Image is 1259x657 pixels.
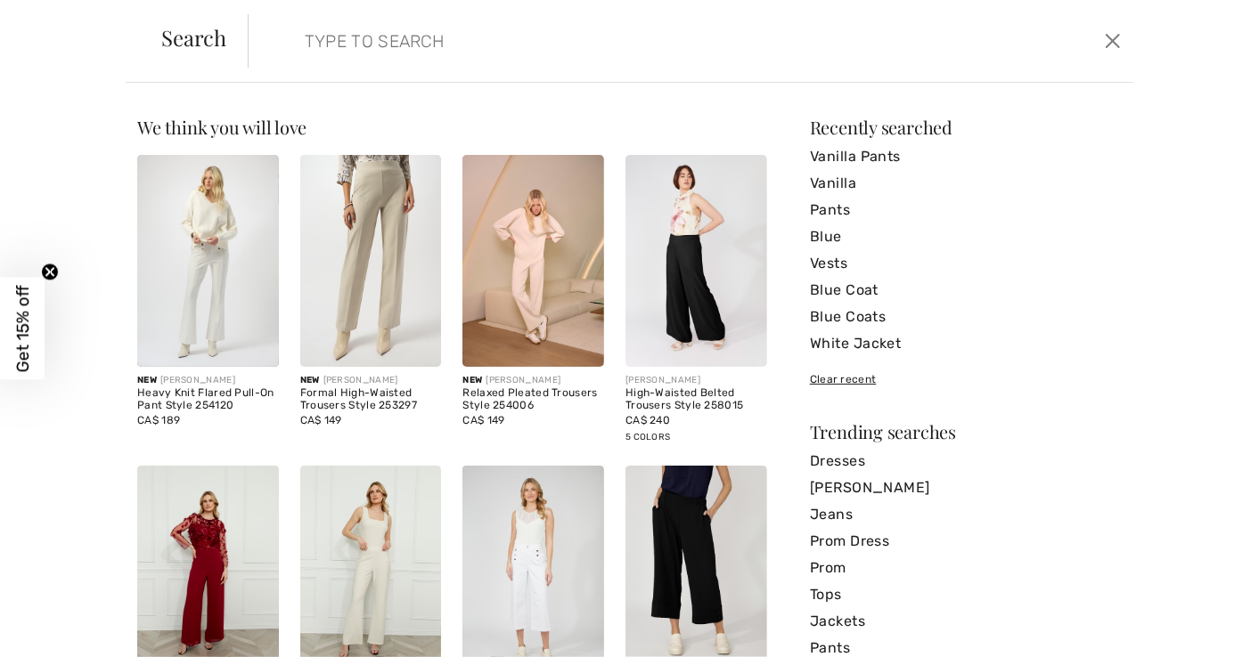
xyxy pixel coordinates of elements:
[300,387,442,412] div: Formal High-Waisted Trousers Style 253297
[810,250,1122,277] a: Vests
[1100,27,1126,55] button: Close
[810,474,1122,501] a: [PERSON_NAME]
[625,155,767,367] img: High-Waisted Belted Trousers Style 258015. Vanilla
[41,264,59,281] button: Close teaser
[12,285,33,372] span: Get 15% off
[300,375,320,385] span: New
[810,423,1122,441] div: Trending searches
[810,197,1122,223] a: Pants
[137,387,279,412] div: Heavy Knit Flared Pull-On Pant Style 254120
[810,330,1122,357] a: White Jacket
[137,115,307,139] span: We think you will love
[462,374,604,387] div: [PERSON_NAME]
[625,432,670,442] span: 5 Colors
[810,118,1122,136] div: Recently searched
[300,155,442,367] img: Formal High-Waisted Trousers Style 253297. Vanilla 30
[810,581,1122,608] a: Tops
[300,374,442,387] div: [PERSON_NAME]
[810,143,1122,170] a: Vanilla Pants
[161,27,226,48] span: Search
[462,414,504,426] span: CA$ 149
[300,414,342,426] span: CA$ 149
[625,374,767,387] div: [PERSON_NAME]
[625,387,767,412] div: High-Waisted Belted Trousers Style 258015
[810,448,1122,474] a: Dresses
[462,387,604,412] div: Relaxed Pleated Trousers Style 254006
[625,414,670,426] span: CA$ 240
[137,375,157,385] span: New
[810,371,1122,387] div: Clear recent
[810,608,1122,635] a: Jackets
[40,12,77,28] span: Help
[810,223,1122,250] a: Blue
[810,304,1122,330] a: Blue Coats
[810,528,1122,555] a: Prom Dress
[810,555,1122,581] a: Prom
[810,277,1122,304] a: Blue Coat
[137,155,279,367] img: Heavy Knit Flared Pull-On Pant Style 254120. Vanilla 30
[462,375,482,385] span: New
[137,414,180,426] span: CA$ 189
[462,155,604,367] img: Relaxed Pleated Trousers Style 254006. Birch
[810,170,1122,197] a: Vanilla
[137,374,279,387] div: [PERSON_NAME]
[291,14,897,68] input: TYPE TO SEARCH
[810,501,1122,528] a: Jeans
